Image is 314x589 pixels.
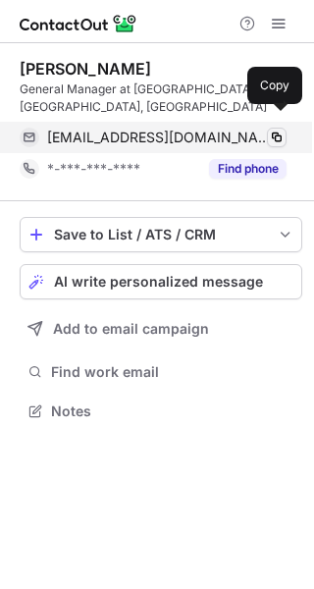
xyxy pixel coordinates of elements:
button: Reveal Button [209,159,287,179]
span: Find work email [51,363,294,381]
span: [EMAIL_ADDRESS][DOMAIN_NAME] [47,129,272,146]
button: Find work email [20,358,302,386]
button: save-profile-one-click [20,217,302,252]
span: Notes [51,402,294,420]
button: Add to email campaign [20,311,302,347]
span: AI write personalized message [54,274,263,290]
div: Save to List / ATS / CRM [54,227,268,242]
img: ContactOut v5.3.10 [20,12,137,35]
div: General Manager at [GEOGRAPHIC_DATA] in [GEOGRAPHIC_DATA], [GEOGRAPHIC_DATA] [20,80,302,116]
button: AI write personalized message [20,264,302,299]
span: Add to email campaign [53,321,209,337]
button: Notes [20,398,302,425]
div: [PERSON_NAME] [20,59,151,79]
